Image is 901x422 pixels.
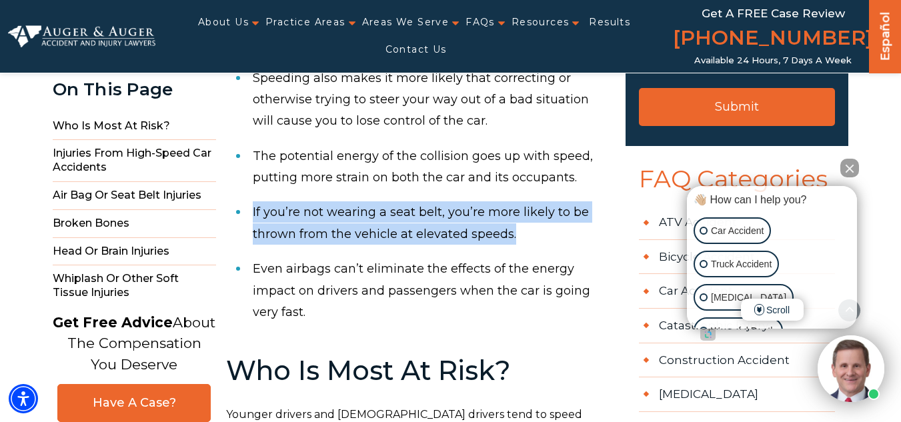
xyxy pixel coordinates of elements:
[253,195,610,251] li: If you’re not wearing a seat belt, you’re more likely to be thrown from the vehicle at elevated s...
[253,251,610,329] li: Even airbags can’t eliminate the effects of the energy impact on drivers and passengers when the ...
[741,299,804,321] span: Scroll
[53,140,216,182] span: Injuries From High-Speed Car Accidents
[694,55,852,66] span: Available 24 Hours, 7 Days a Week
[53,80,216,99] div: On This Page
[639,274,835,309] a: Car Accident
[639,343,835,378] a: Construction Accident
[362,9,449,36] a: Areas We Serve
[253,61,610,139] li: Speeding also makes it more likely that correcting or otherwise trying to steer your way out of a...
[711,256,772,273] p: Truck Accident
[711,323,776,339] p: Wrongful Death
[71,395,197,411] span: Have A Case?
[53,314,173,331] strong: Get Free Advice
[53,113,216,141] span: Who Is Most At Risk?
[639,240,835,275] a: Bicycle Accident
[711,223,764,239] p: Car Accident
[673,23,873,55] a: [PHONE_NUMBER]
[53,182,216,210] span: Air Bag Or Seat Belt Injuries
[53,265,216,307] span: Whiplash Or Other Soft Tissue Injuries
[639,88,835,126] input: Submit
[9,384,38,413] div: Accessibility Menu
[639,205,835,240] a: ATV Accident
[700,329,716,341] a: Open intaker chat
[639,377,835,412] a: [MEDICAL_DATA]
[53,210,216,238] span: Broken Bones
[818,335,884,402] img: Intaker widget Avatar
[639,309,835,343] a: Catastrophic Injury
[702,7,845,20] span: Get a FREE Case Review
[711,289,786,306] p: [MEDICAL_DATA]
[840,159,859,177] button: Close Intaker Chat Widget
[53,238,216,266] span: Head Or Brain Injuries
[253,139,610,195] li: The potential energy of the collision goes up with speed, putting more strain on both the car and...
[226,356,610,385] h2: Who Is Most At Risk?
[198,9,249,36] a: About Us
[265,9,345,36] a: Practice Areas
[8,25,155,48] img: Auger & Auger Accident and Injury Lawyers Logo
[57,384,211,422] a: Have A Case?
[589,9,630,36] a: Results
[466,9,495,36] a: FAQs
[626,166,848,206] span: FAQ Categories
[690,193,854,207] div: 👋🏼 How can I help you?
[385,36,447,63] a: Contact Us
[53,312,215,375] p: About The Compensation You Deserve
[512,9,570,36] a: Resources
